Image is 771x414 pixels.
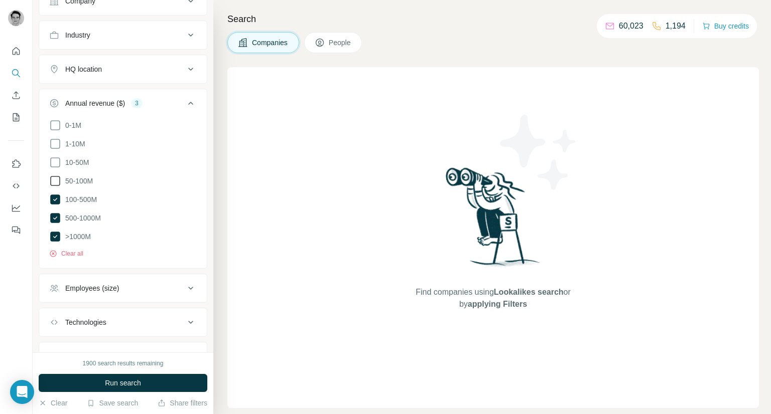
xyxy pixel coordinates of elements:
[10,380,34,404] div: Open Intercom Messenger
[413,286,573,310] span: Find companies using or by
[8,155,24,173] button: Use Surfe on LinkedIn
[252,38,289,48] span: Companies
[8,42,24,60] button: Quick start
[65,64,102,74] div: HQ location
[65,283,119,293] div: Employees (size)
[8,86,24,104] button: Enrich CSV
[39,57,207,81] button: HQ location
[8,108,24,126] button: My lists
[61,157,89,167] span: 10-50M
[8,177,24,195] button: Use Surfe API
[61,139,85,149] span: 1-10M
[61,176,93,186] span: 50-100M
[131,99,143,108] div: 3
[39,374,207,392] button: Run search
[702,19,749,33] button: Buy credits
[65,317,106,327] div: Technologies
[39,91,207,119] button: Annual revenue ($)3
[329,38,352,48] span: People
[227,12,759,26] h4: Search
[619,20,644,32] p: 60,023
[8,64,24,82] button: Search
[39,310,207,334] button: Technologies
[83,359,164,368] div: 1900 search results remaining
[61,232,91,242] span: >1000M
[87,398,138,408] button: Save search
[61,194,97,204] span: 100-500M
[666,20,686,32] p: 1,194
[61,213,101,223] span: 500-1000M
[8,199,24,217] button: Dashboard
[65,98,125,108] div: Annual revenue ($)
[61,120,81,130] span: 0-1M
[39,398,67,408] button: Clear
[39,344,207,368] button: Keywords
[8,10,24,26] img: Avatar
[493,107,584,197] img: Surfe Illustration - Stars
[49,249,83,258] button: Clear all
[441,165,546,277] img: Surfe Illustration - Woman searching with binoculars
[8,221,24,239] button: Feedback
[494,288,564,296] span: Lookalikes search
[65,351,96,361] div: Keywords
[158,398,207,408] button: Share filters
[39,23,207,47] button: Industry
[468,300,527,308] span: applying Filters
[39,276,207,300] button: Employees (size)
[65,30,90,40] div: Industry
[105,378,141,388] span: Run search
